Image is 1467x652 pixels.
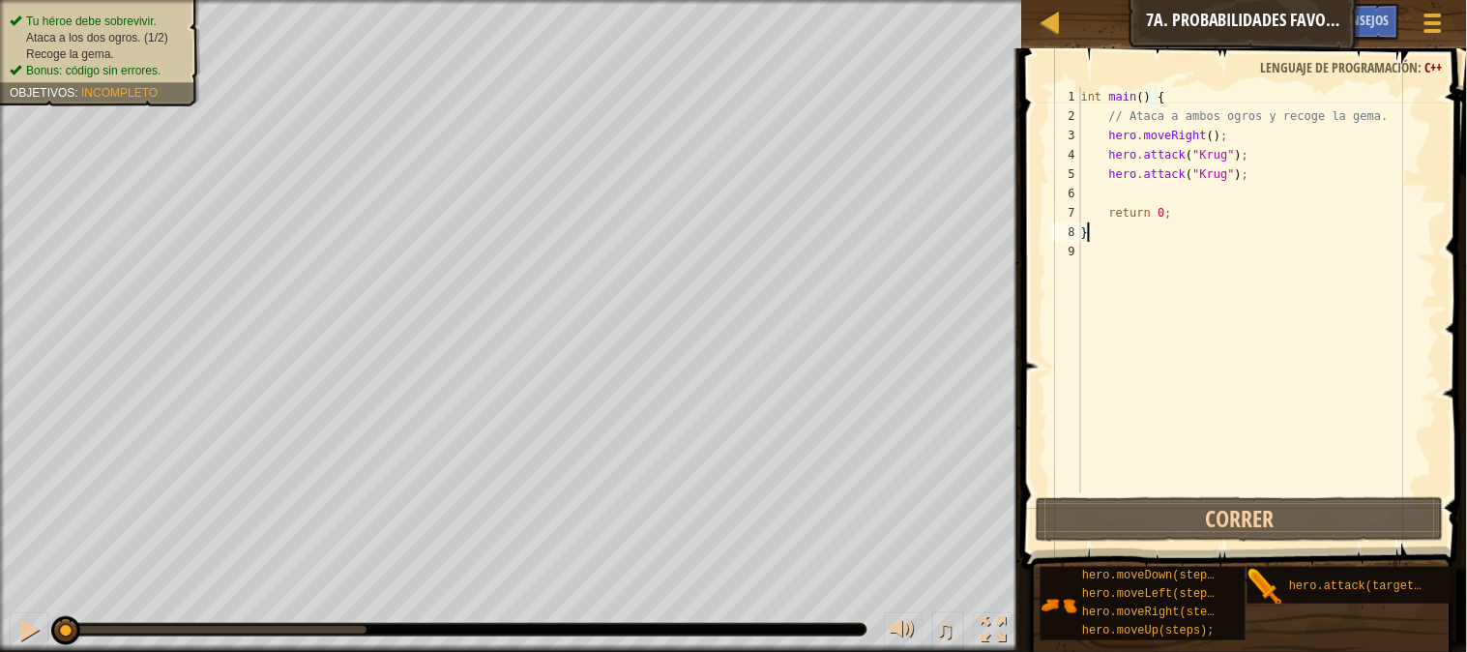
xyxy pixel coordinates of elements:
div: 4 [1049,145,1081,164]
span: hero.moveLeft(steps); [1082,587,1228,601]
span: Incompleto [81,86,158,100]
div: 3 [1049,126,1081,145]
span: : [1419,58,1425,76]
div: 2 [1049,106,1081,126]
span: C++ [1425,58,1443,76]
div: 6 [1049,184,1081,203]
div: 8 [1049,222,1081,242]
li: Bonus: código sin errores. [10,63,186,79]
span: Recoge la gema. [26,47,114,61]
span: Tu héroe debe sobrevivir. [26,15,157,28]
span: Ataca a los dos ogros. (1/2) [26,31,168,44]
span: Consejos [1338,11,1390,29]
div: 1 [1049,87,1081,106]
span: hero.moveRight(steps); [1082,606,1235,619]
li: Recoge la gema. [10,46,186,63]
li: Tu héroe debe sobrevivir. [10,14,186,30]
div: 7 [1049,203,1081,222]
span: : [74,86,81,100]
span: hero.attack(target); [1289,579,1428,593]
div: 9 [1049,242,1081,261]
span: hero.moveUp(steps); [1082,624,1215,637]
span: Objetivos [10,86,74,100]
span: Lenguaje de programación [1261,58,1419,76]
div: 5 [1049,164,1081,184]
li: Ataca a los dos ogros. [10,30,186,46]
button: ♫ [932,612,965,652]
span: ♫ [936,615,955,644]
img: portrait.png [1041,587,1077,624]
span: hero.moveDown(steps); [1082,569,1228,582]
button: Ajustar volúmen [884,612,923,652]
button: Mostrar menú del juego [1409,4,1457,49]
button: Correr [1036,497,1445,542]
button: Ctrl + P: Pause [10,612,48,652]
img: portrait.png [1247,569,1284,606]
span: Bonus: código sin errores. [26,64,161,77]
button: Alterna pantalla completa. [974,612,1012,652]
